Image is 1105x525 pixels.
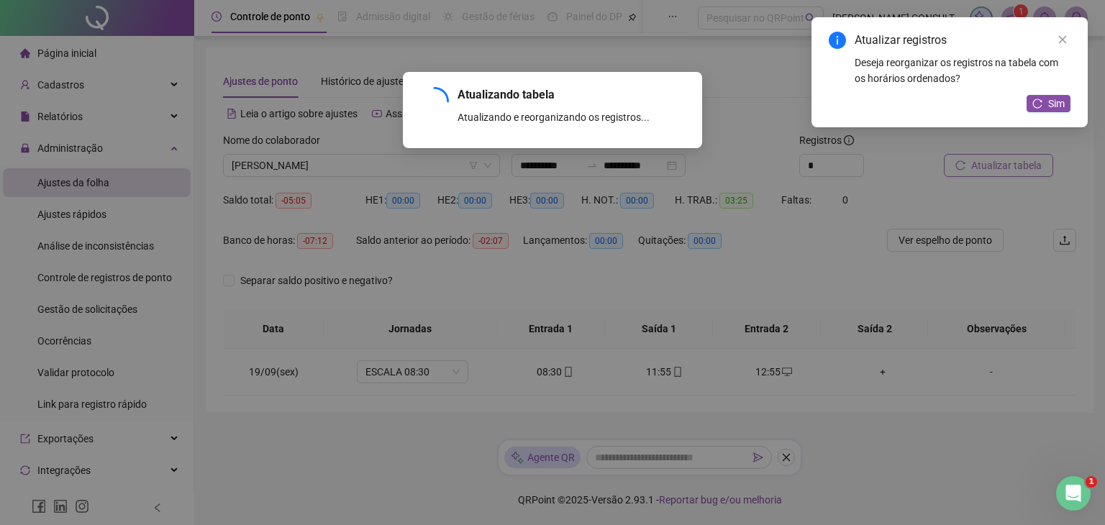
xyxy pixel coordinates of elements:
[1048,96,1065,111] span: Sim
[1027,95,1070,112] button: Sim
[420,87,449,116] span: loading
[1058,35,1068,45] span: close
[829,32,846,49] span: info-circle
[1056,476,1091,511] iframe: Intercom live chat
[855,32,1070,49] div: Atualizar registros
[458,109,685,125] div: Atualizando e reorganizando os registros...
[855,55,1070,86] div: Deseja reorganizar os registros na tabela com os horários ordenados?
[1086,476,1097,488] span: 1
[1055,32,1070,47] a: Close
[1032,99,1042,109] span: reload
[458,86,685,104] div: Atualizando tabela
